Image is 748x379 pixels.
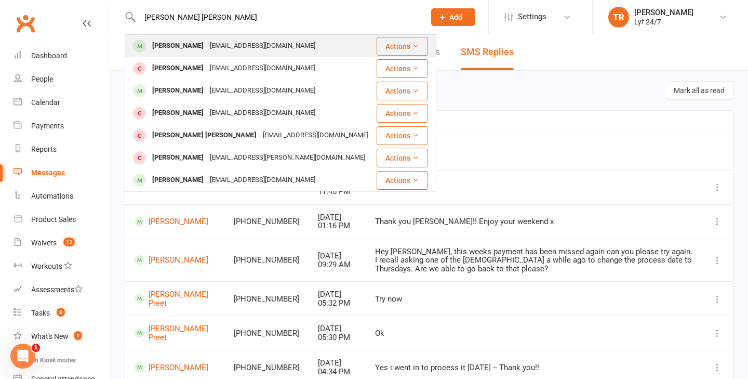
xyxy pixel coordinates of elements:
div: Automations [31,192,73,200]
button: Actions [377,59,428,78]
a: [PERSON_NAME] Preet [135,290,215,307]
div: Calendar [31,98,60,107]
div: [PERSON_NAME] [149,150,207,165]
button: Mark all as read [665,81,733,100]
span: 13 [63,238,75,246]
div: [PERSON_NAME] [149,173,207,188]
a: Workouts [14,255,110,278]
div: [EMAIL_ADDRESS][DOMAIN_NAME] [260,128,371,143]
div: UNSUB [375,183,692,192]
div: What's New [31,332,69,341]
div: 05:32 PM [318,299,356,308]
button: Actions [377,149,428,167]
div: [PHONE_NUMBER] [234,329,299,338]
div: [PERSON_NAME] [149,83,207,98]
span: Settings [518,5,546,29]
div: 04:34 PM [318,368,356,376]
span: 1 [74,331,82,340]
a: [PERSON_NAME] Preet [135,324,215,342]
a: Tasks 8 [14,302,110,325]
input: Search... [137,10,418,24]
div: Product Sales [31,215,76,224]
div: Reports [31,145,57,153]
div: [PHONE_NUMBER] [234,183,299,192]
span: 1 [32,344,40,352]
a: Clubworx [12,10,38,36]
button: Actions [377,82,428,100]
a: Automations [14,185,110,208]
div: [EMAIL_ADDRESS][DOMAIN_NAME] [207,83,318,98]
div: [DATE] [318,359,356,368]
div: Thank you [PERSON_NAME]!! Enjoy your weekend x [375,217,692,226]
div: [EMAIL_ADDRESS][DOMAIN_NAME] [207,38,318,54]
a: Reports [14,138,110,161]
button: Actions [377,126,428,145]
a: Assessments [14,278,110,302]
div: 11:46 PM [318,187,356,196]
div: [PERSON_NAME] [149,106,207,121]
div: [PHONE_NUMBER] [234,295,299,304]
span: Add [449,13,462,21]
th: Message [366,135,702,170]
div: Dashboard [31,51,67,60]
a: [PERSON_NAME] [135,217,215,227]
a: Messages [14,161,110,185]
a: Payments [14,114,110,138]
div: [PERSON_NAME] [149,61,207,76]
div: [DATE] [318,290,356,299]
button: Actions [377,104,428,123]
div: [PHONE_NUMBER] [234,363,299,372]
div: Try now [375,295,692,304]
a: Calendar [14,91,110,114]
button: Actions [377,37,428,56]
iframe: Intercom live chat [10,344,35,369]
div: [PERSON_NAME] [PERSON_NAME] [149,128,260,143]
div: Hey [PERSON_NAME], this weeks payment has been missed again can you please try again. I recall as... [375,247,692,273]
div: [DATE] [318,252,356,260]
a: People [14,68,110,91]
a: SMS Replies [461,34,514,70]
a: Product Sales [14,208,110,231]
div: [EMAIL_ADDRESS][PERSON_NAME][DOMAIN_NAME] [207,150,368,165]
div: [EMAIL_ADDRESS][DOMAIN_NAME] [207,106,318,121]
div: [DATE] [318,213,356,222]
div: [PERSON_NAME] [634,8,693,17]
div: 09:29 AM [318,260,356,269]
div: 01:16 PM [318,221,356,230]
div: [PHONE_NUMBER] [234,256,299,265]
div: [EMAIL_ADDRESS][DOMAIN_NAME] [207,173,318,188]
div: [EMAIL_ADDRESS][DOMAIN_NAME] [207,61,318,76]
div: Payments [31,122,64,130]
div: [PHONE_NUMBER] [234,217,299,226]
a: [PERSON_NAME] [135,255,215,265]
button: Actions [377,171,428,190]
div: Messages [31,168,65,177]
a: What's New1 [14,325,110,348]
div: Assessments [31,285,83,294]
div: Waivers [31,239,57,247]
div: Tasks [31,309,50,317]
div: 05:30 PM [318,333,356,342]
a: Waivers 13 [14,231,110,255]
a: Dashboard [14,44,110,68]
div: Yes i went in to process it [DATE] -- Thank you!! [375,363,692,372]
div: Ok [375,329,692,338]
div: [PERSON_NAME] [149,38,207,54]
a: [PERSON_NAME] [135,362,215,372]
div: Workouts [31,262,62,270]
div: [DATE] [318,324,356,333]
div: TR [608,7,629,28]
button: Add [431,8,475,26]
div: People [31,75,53,83]
div: Lyf 24/7 [634,17,693,27]
span: 8 [57,308,65,317]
